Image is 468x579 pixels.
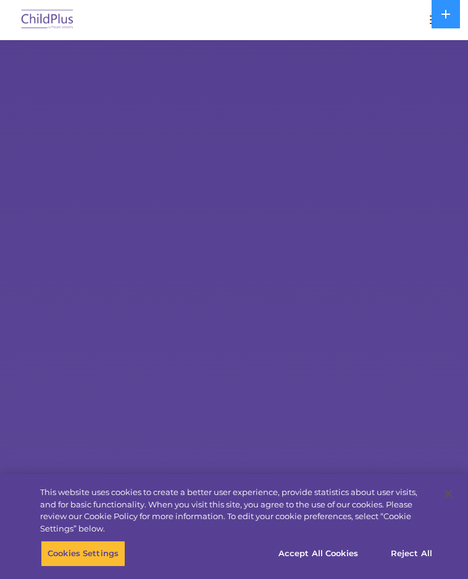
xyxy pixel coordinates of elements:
[41,541,125,567] button: Cookies Settings
[373,541,450,567] button: Reject All
[40,486,435,535] div: This website uses cookies to create a better user experience, provide statistics about user visit...
[435,480,462,507] button: Close
[19,6,77,35] img: ChildPlus by Procare Solutions
[272,541,365,567] button: Accept All Cookies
